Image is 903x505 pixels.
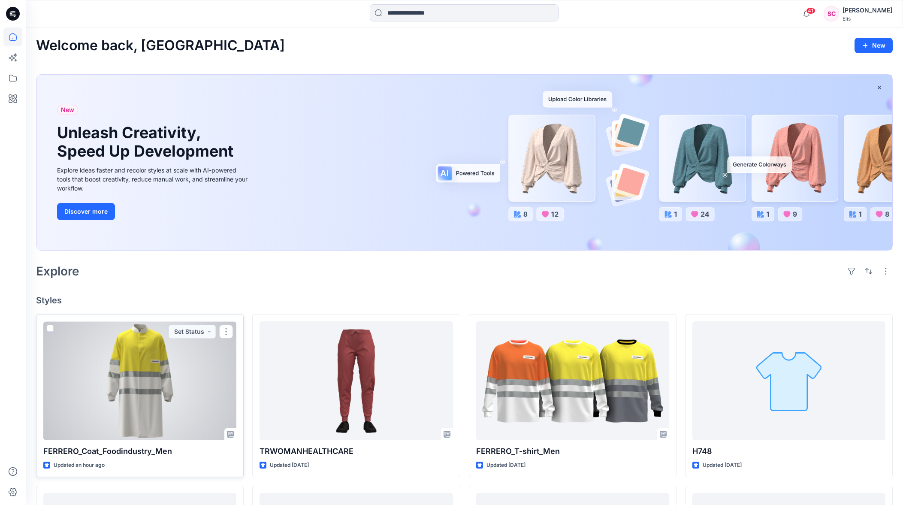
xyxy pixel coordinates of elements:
[36,264,79,278] h2: Explore
[61,105,74,115] span: New
[43,445,236,457] p: FERRERO_Coat_Foodindustry_Men
[703,461,742,470] p: Updated [DATE]
[692,321,885,440] a: H748
[843,15,892,22] div: Elis
[476,321,669,440] a: FERRERO_T-shirt_Men
[476,445,669,457] p: FERRERO_T-shirt_Men
[692,445,885,457] p: H748
[57,203,250,220] a: Discover more
[57,124,237,160] h1: Unleash Creativity, Speed Up Development
[270,461,309,470] p: Updated [DATE]
[36,295,893,305] h4: Styles
[54,461,105,470] p: Updated an hour ago
[43,321,236,440] a: FERRERO_Coat_Foodindustry_Men
[843,5,892,15] div: [PERSON_NAME]
[824,6,839,21] div: SC
[36,38,285,54] h2: Welcome back, [GEOGRAPHIC_DATA]
[486,461,525,470] p: Updated [DATE]
[57,166,250,193] div: Explore ideas faster and recolor styles at scale with AI-powered tools that boost creativity, red...
[806,7,815,14] span: 41
[57,203,115,220] button: Discover more
[260,445,453,457] p: TRWOMANHEALTHCARE
[855,38,893,53] button: New
[260,321,453,440] a: TRWOMANHEALTHCARE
